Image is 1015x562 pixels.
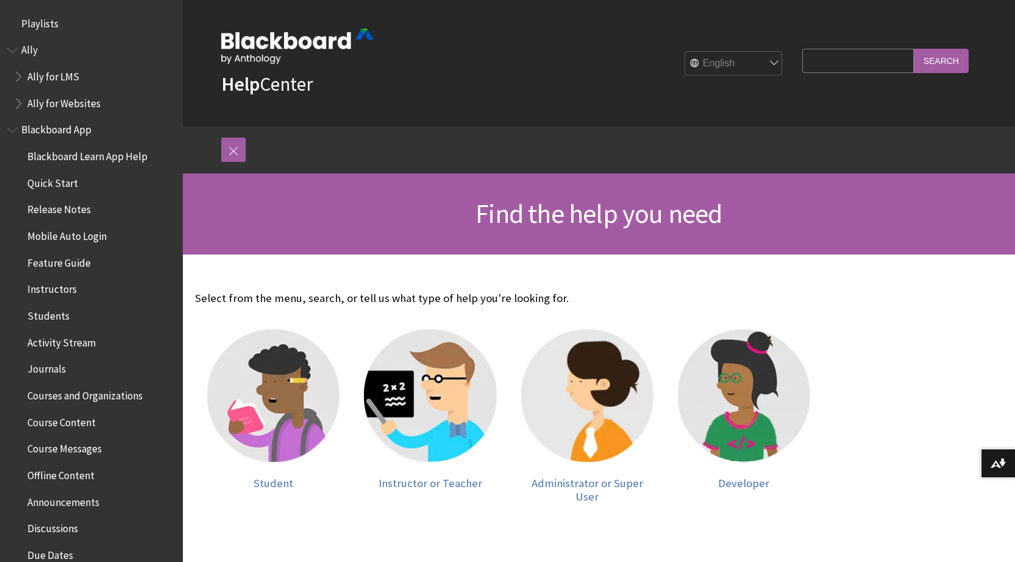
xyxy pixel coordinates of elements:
span: Blackboard App [21,120,91,136]
span: Ally [21,40,38,57]
span: Offline Content [27,465,94,482]
span: Discussions [27,518,78,535]
span: Announcements [27,492,99,508]
span: Administrator or Super User [532,476,643,504]
select: Site Language Selector [685,52,783,76]
img: Administrator [521,329,654,462]
strong: Help [221,72,260,96]
span: Feature Guide [27,253,91,269]
a: Administrator Administrator or Super User [521,329,654,503]
img: Instructor [364,329,496,462]
nav: Book outline for Anthology Ally Help [7,40,176,114]
img: Blackboard by Anthology [221,29,374,64]
span: Course Messages [27,439,102,455]
span: Ally for LMS [27,66,79,83]
span: Find the help you need [475,197,722,230]
a: Instructor Instructor or Teacher [364,329,496,503]
img: Student [207,329,340,462]
a: Developer [678,329,810,503]
span: Instructors [27,279,77,296]
input: Search [914,49,969,72]
span: Playlists [21,13,59,30]
span: Instructor or Teacher [379,476,482,490]
span: Release Notes [27,200,91,216]
nav: Book outline for Playlists [7,13,176,34]
span: Course Content [27,412,96,429]
a: Student Student [207,329,340,503]
p: Select from the menu, search, or tell us what type of help you're looking for. [195,290,822,306]
a: HelpCenter [221,72,313,96]
span: Activity Stream [27,332,96,349]
span: Journals [27,359,66,376]
span: Mobile Auto Login [27,226,107,242]
span: Due Dates [27,545,73,561]
span: Courses and Organizations [27,385,143,402]
span: Student [254,476,293,490]
span: Developer [718,476,769,490]
span: Ally for Websites [27,93,101,110]
span: Quick Start [27,173,78,189]
span: Blackboard Learn App Help [27,146,148,163]
span: Students [27,306,69,322]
